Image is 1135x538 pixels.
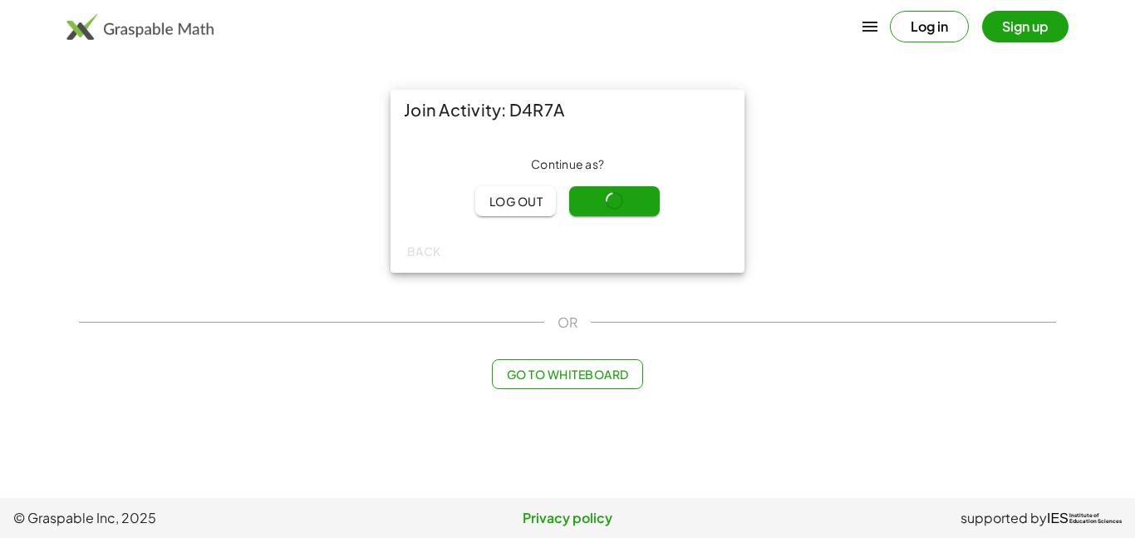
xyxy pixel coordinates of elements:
button: Log out [475,186,556,216]
button: Go to Whiteboard [492,359,642,389]
span: © Graspable Inc, 2025 [13,508,383,528]
span: Institute of Education Sciences [1069,513,1122,525]
span: supported by [961,508,1047,528]
div: Join Activity: D4R7A [391,90,744,130]
a: IESInstitute ofEducation Sciences [1047,508,1122,528]
button: Sign up [982,11,1069,42]
span: Go to Whiteboard [506,367,628,382]
span: OR [558,313,577,333]
div: Continue as ? [404,156,731,173]
span: IES [1047,511,1069,526]
span: Log out [489,194,543,209]
button: Log in [890,11,969,42]
a: Privacy policy [383,508,753,528]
